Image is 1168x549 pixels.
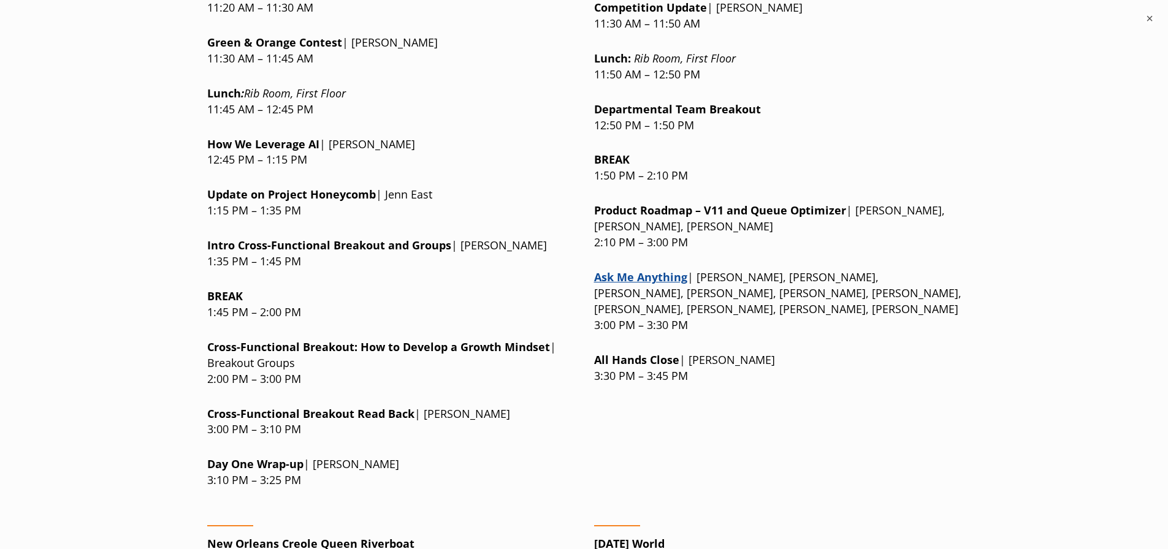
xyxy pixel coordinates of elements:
strong: All Hands Close [594,352,679,367]
p: | Jenn East 1:15 PM – 1:35 PM [207,187,574,219]
strong: Lunch [594,51,628,66]
p: | [PERSON_NAME], [PERSON_NAME], [PERSON_NAME], [PERSON_NAME], [PERSON_NAME], [PERSON_NAME], [PERS... [594,270,961,333]
p: | [PERSON_NAME] 3:30 PM – 3:45 PM [594,352,961,384]
p: 11:50 AM – 12:50 PM [594,51,961,83]
strong: ow to Develop a Growth Mindset [369,339,550,354]
em: Rib Room, First Floor [634,51,736,66]
p: | [PERSON_NAME] 1:35 PM – 1:45 PM [207,238,574,270]
strong: Departmental Team Breakout [594,102,761,116]
strong: Day One Wrap-up [207,456,303,471]
strong: Intro Cross-Functional Breakout and Groups [207,238,451,252]
p: | [PERSON_NAME], [PERSON_NAME], [PERSON_NAME] 2:10 PM – 3:00 PM [594,203,961,251]
strong: : [594,51,631,66]
p: 1:45 PM – 2:00 PM [207,289,574,320]
strong: Product Roadmap – V11 and Queue Optimizer [594,203,846,218]
p: | [PERSON_NAME] 3:10 PM – 3:25 PM [207,456,574,488]
strong: Lunch [207,86,244,100]
p: | [PERSON_NAME] 11:30 AM – 11:45 AM [207,35,574,67]
strong: Cross-Functional Breakout: H [207,339,550,354]
strong: How We Leverage AI [207,137,319,151]
strong: BREAK [594,152,630,167]
strong: t Read Back [207,406,414,421]
em: Rib Room, First Floor [244,86,346,100]
strong: Green & Orange Contest [207,35,342,50]
p: | Breakout Groups 2:00 PM – 3:00 PM [207,339,574,387]
button: × [1143,12,1156,25]
a: Link opens in a new window [594,270,687,284]
p: | [PERSON_NAME] 12:45 PM – 1:15 PM [207,137,574,168]
p: | [PERSON_NAME] 3:00 PM – 3:10 PM [207,406,574,438]
em: : [241,86,244,100]
strong: Cross-Functional Breakou [207,406,349,421]
strong: Update on Project Honeycomb [207,187,376,202]
strong: BREAK [207,289,243,303]
p: 1:50 PM – 2:10 PM [594,152,961,184]
p: 11:45 AM – 12:45 PM [207,86,574,118]
p: 12:50 PM – 1:50 PM [594,102,961,134]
